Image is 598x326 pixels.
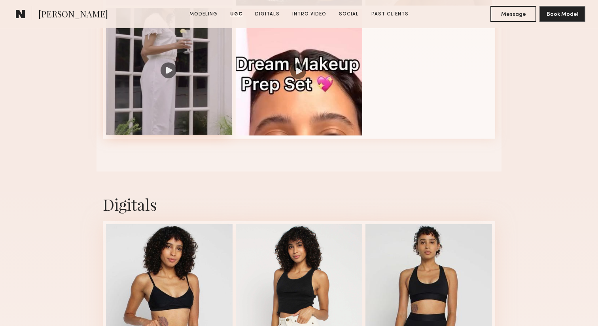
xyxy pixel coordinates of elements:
[539,6,585,22] button: Book Model
[289,11,329,18] a: Intro Video
[539,10,585,17] a: Book Model
[252,11,283,18] a: Digitals
[186,11,221,18] a: Modeling
[227,11,246,18] a: UGC
[38,8,108,22] span: [PERSON_NAME]
[336,11,362,18] a: Social
[368,11,412,18] a: Past Clients
[103,194,495,215] div: Digitals
[490,6,536,22] button: Message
